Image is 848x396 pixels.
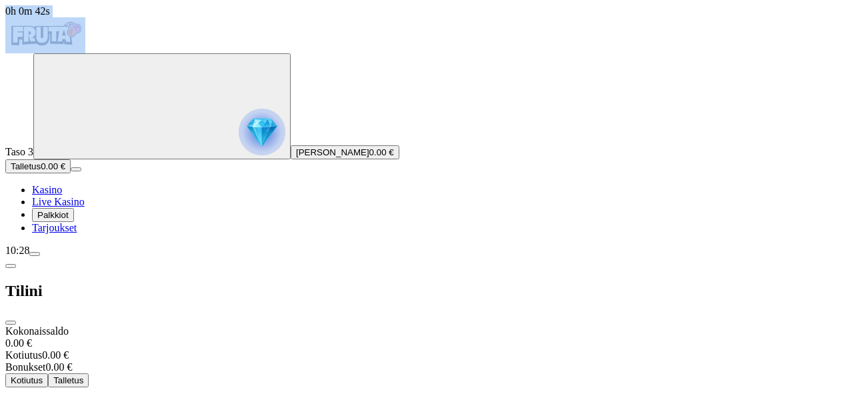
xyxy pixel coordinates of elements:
[33,53,291,159] button: reward progress
[5,349,843,361] div: 0.00 €
[5,264,16,268] button: chevron-left icon
[291,145,399,159] button: [PERSON_NAME]0.00 €
[11,375,43,385] span: Kotiutus
[5,146,33,157] span: Taso 3
[53,375,83,385] span: Talletus
[41,161,65,171] span: 0.00 €
[5,17,843,234] nav: Primary
[5,282,843,300] h2: Tilini
[5,361,843,373] div: 0.00 €
[11,161,41,171] span: Talletus
[71,167,81,171] button: menu
[5,41,85,53] a: Fruta
[5,245,29,256] span: 10:28
[5,159,71,173] button: Talletusplus icon0.00 €
[296,147,369,157] span: [PERSON_NAME]
[5,373,48,387] button: Kotiutus
[5,321,16,325] button: close
[32,196,85,207] span: Live Kasino
[5,337,843,349] div: 0.00 €
[5,361,45,373] span: Bonukset
[29,252,40,256] button: menu
[5,17,85,51] img: Fruta
[32,184,62,195] a: diamond iconKasino
[5,325,843,349] div: Kokonaissaldo
[48,373,89,387] button: Talletus
[5,5,50,17] span: user session time
[5,349,42,361] span: Kotiutus
[369,147,394,157] span: 0.00 €
[239,109,285,155] img: reward progress
[32,208,74,222] button: reward iconPalkkiot
[32,222,77,233] a: gift-inverted iconTarjoukset
[32,196,85,207] a: poker-chip iconLive Kasino
[32,184,62,195] span: Kasino
[32,222,77,233] span: Tarjoukset
[37,210,69,220] span: Palkkiot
